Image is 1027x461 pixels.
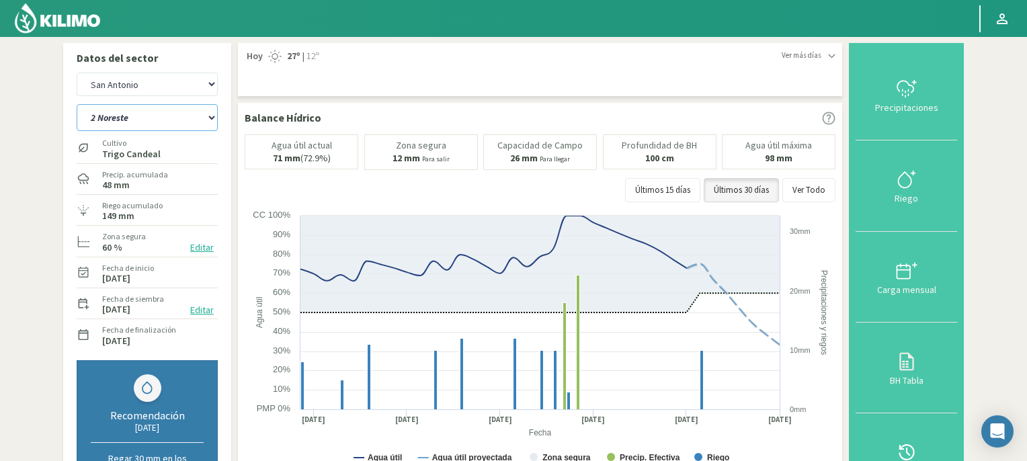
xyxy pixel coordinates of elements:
b: 98 mm [765,152,792,164]
text: 0mm [790,405,806,413]
p: Profundidad de BH [622,140,697,151]
text: [DATE] [768,415,792,425]
p: Datos del sector [77,50,218,66]
p: Capacidad de Campo [497,140,583,151]
b: 26 mm [510,152,538,164]
p: Zona segura [396,140,446,151]
label: Cultivo [102,137,161,149]
span: Ver más días [782,50,821,61]
p: (72.9%) [273,153,331,163]
label: Zona segura [102,230,146,243]
button: Ver Todo [782,178,835,202]
label: Precip. acumulada [102,169,168,181]
div: Carga mensual [860,285,953,294]
text: 20% [273,364,290,374]
text: Agua útil [255,296,264,328]
div: [DATE] [91,422,204,433]
label: [DATE] [102,274,130,283]
div: Precipitaciones [860,103,953,112]
text: PMP 0% [257,403,291,413]
button: Editar [186,240,218,255]
text: [DATE] [302,415,325,425]
label: Riego acumulado [102,200,163,212]
text: [DATE] [675,415,698,425]
label: Fecha de siembra [102,293,164,305]
label: Fecha de finalización [102,324,176,336]
b: 100 cm [645,152,674,164]
p: Balance Hídrico [245,110,321,126]
button: BH Tabla [856,323,957,413]
text: 10mm [790,346,811,354]
text: 80% [273,249,290,259]
text: 60% [273,287,290,297]
b: 12 mm [393,152,420,164]
text: 30mm [790,227,811,235]
span: Hoy [245,50,263,63]
div: BH Tabla [860,376,953,385]
p: Agua útil actual [272,140,332,151]
text: 90% [273,229,290,239]
text: 10% [273,384,290,394]
label: [DATE] [102,337,130,345]
button: Últimos 15 días [625,178,700,202]
text: 30% [273,345,290,355]
small: Para salir [422,155,450,163]
button: Carga mensual [856,232,957,323]
div: Riego [860,194,953,203]
small: Para llegar [540,155,570,163]
div: Recomendación [91,409,204,422]
text: CC 100% [253,210,290,220]
strong: 27º [287,50,300,62]
text: 40% [273,326,290,336]
span: 12º [304,50,319,63]
b: 71 mm [273,152,300,164]
button: Riego [856,140,957,231]
text: 70% [273,267,290,278]
text: [DATE] [489,415,512,425]
label: 48 mm [102,181,130,190]
img: Kilimo [13,2,101,34]
label: Fecha de inicio [102,262,154,274]
text: Fecha [529,428,552,437]
label: Trigo Candeal [102,150,161,159]
text: 20mm [790,287,811,295]
label: 149 mm [102,212,134,220]
label: [DATE] [102,305,130,314]
text: 50% [273,306,290,317]
button: Editar [186,302,218,318]
text: [DATE] [395,415,419,425]
button: Precipitaciones [856,50,957,140]
label: 60 % [102,243,122,252]
p: Agua útil máxima [745,140,812,151]
text: Precipitaciones y riegos [819,269,829,355]
text: [DATE] [581,415,605,425]
button: Últimos 30 días [704,178,779,202]
span: | [302,50,304,63]
div: Open Intercom Messenger [981,415,1014,448]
